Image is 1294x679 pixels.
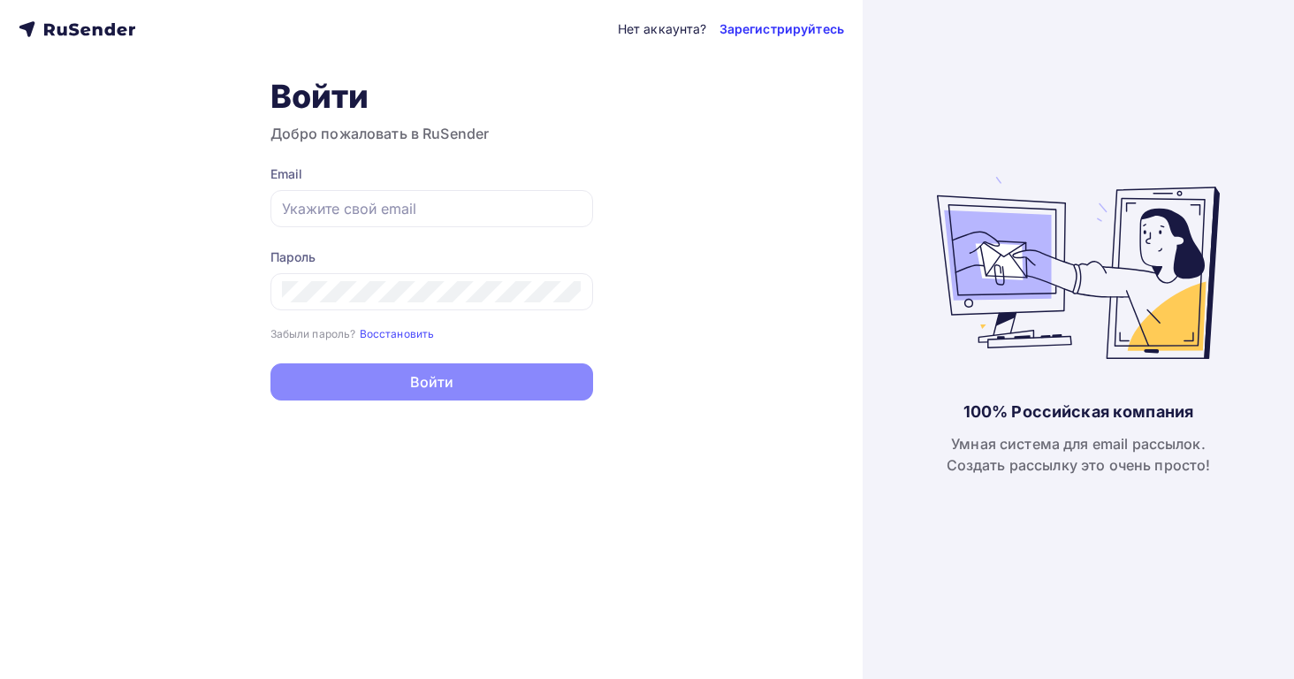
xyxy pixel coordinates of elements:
div: Нет аккаунта? [618,20,707,38]
small: Восстановить [360,327,435,340]
small: Забыли пароль? [270,327,356,340]
button: Войти [270,363,593,401]
a: Зарегистрируйтесь [719,20,844,38]
input: Укажите свой email [282,198,582,219]
h1: Войти [270,77,593,116]
div: Пароль [270,248,593,266]
div: Email [270,165,593,183]
div: Умная система для email рассылок. Создать рассылку это очень просто! [947,433,1211,476]
div: 100% Российская компания [963,401,1193,423]
h3: Добро пожаловать в RuSender [270,123,593,144]
a: Восстановить [360,325,435,340]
